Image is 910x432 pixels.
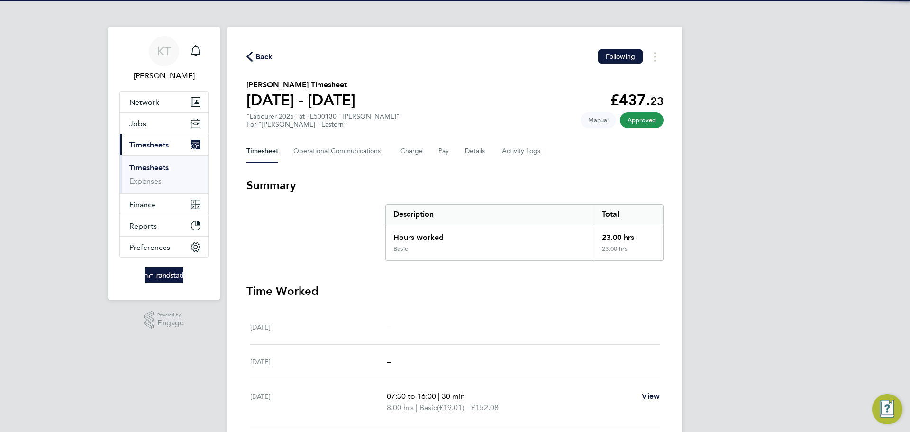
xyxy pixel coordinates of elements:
[250,391,387,414] div: [DATE]
[419,402,437,414] span: Basic
[129,200,156,209] span: Finance
[255,51,273,63] span: Back
[642,391,660,402] a: View
[386,224,594,245] div: Hours worked
[246,51,273,63] button: Back
[120,134,208,155] button: Timesheets
[642,392,660,401] span: View
[594,205,663,224] div: Total
[120,194,208,215] button: Finance
[442,392,465,401] span: 30 min
[129,140,169,149] span: Timesheets
[502,140,542,163] button: Activity Logs
[650,94,664,108] span: 23
[157,319,184,327] span: Engage
[120,237,208,257] button: Preferences
[145,267,184,283] img: randstad-logo-retina.png
[246,178,664,193] h3: Summary
[610,91,664,109] app-decimal: £437.
[120,113,208,134] button: Jobs
[144,311,184,329] a: Powered byEngage
[250,356,387,368] div: [DATE]
[620,112,664,128] span: This timesheet has been approved.
[393,245,408,253] div: Basic
[606,52,635,61] span: Following
[119,70,209,82] span: Kieran Trotter
[594,245,663,260] div: 23.00 hrs
[120,155,208,193] div: Timesheets
[598,49,643,64] button: Following
[129,221,157,230] span: Reports
[157,45,171,57] span: KT
[385,204,664,261] div: Summary
[119,36,209,82] a: KT[PERSON_NAME]
[438,140,450,163] button: Pay
[387,357,391,366] span: –
[386,205,594,224] div: Description
[120,215,208,236] button: Reports
[129,243,170,252] span: Preferences
[129,176,162,185] a: Expenses
[246,120,400,129] div: For "[PERSON_NAME] - Eastern"
[416,403,418,412] span: |
[246,140,278,163] button: Timesheet
[387,392,436,401] span: 07:30 to 16:00
[246,112,400,129] div: "Labourer 2025" at "E500130 - [PERSON_NAME]"
[471,403,499,412] span: £152.08
[387,403,414,412] span: 8.00 hrs
[400,140,423,163] button: Charge
[438,392,440,401] span: |
[293,140,385,163] button: Operational Communications
[387,322,391,331] span: –
[108,27,220,300] nav: Main navigation
[250,322,387,333] div: [DATE]
[581,112,616,128] span: This timesheet was manually created.
[120,92,208,112] button: Network
[246,284,664,299] h3: Time Worked
[646,49,664,64] button: Timesheets Menu
[465,140,487,163] button: Details
[129,98,159,107] span: Network
[119,267,209,283] a: Go to home page
[246,91,355,110] h1: [DATE] - [DATE]
[594,224,663,245] div: 23.00 hrs
[246,79,355,91] h2: [PERSON_NAME] Timesheet
[129,119,146,128] span: Jobs
[129,163,169,172] a: Timesheets
[437,403,471,412] span: (£19.01) =
[872,394,902,424] button: Engage Resource Center
[157,311,184,319] span: Powered by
